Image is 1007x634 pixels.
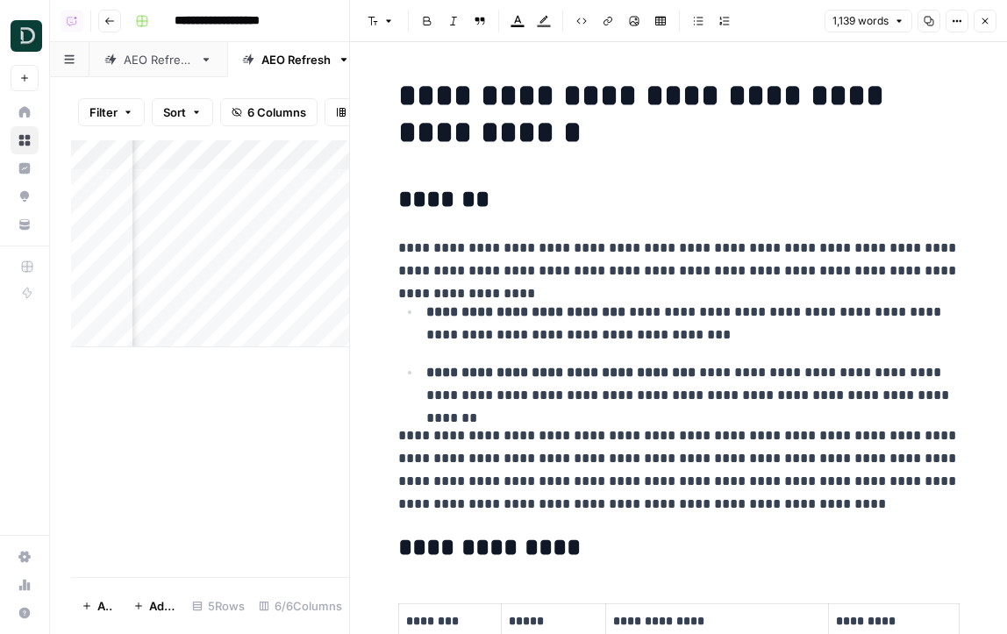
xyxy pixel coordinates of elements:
[11,182,39,210] a: Opportunities
[124,51,193,68] div: AEO Refresh
[11,210,39,239] a: Your Data
[11,126,39,154] a: Browse
[163,103,186,121] span: Sort
[78,98,145,126] button: Filter
[71,592,123,620] button: Add Row
[152,98,213,126] button: Sort
[89,103,118,121] span: Filter
[227,42,365,77] a: AEO Refresh
[123,592,185,620] button: Add 10 Rows
[247,103,306,121] span: 6 Columns
[185,592,252,620] div: 5 Rows
[11,543,39,571] a: Settings
[11,154,39,182] a: Insights
[97,597,112,615] span: Add Row
[11,599,39,627] button: Help + Support
[252,592,349,620] div: 6/6 Columns
[149,597,175,615] span: Add 10 Rows
[832,13,889,29] span: 1,139 words
[11,14,39,58] button: Workspace: Domain Money
[11,98,39,126] a: Home
[220,98,318,126] button: 6 Columns
[825,10,912,32] button: 1,139 words
[11,571,39,599] a: Usage
[261,51,331,68] div: AEO Refresh
[89,42,227,77] a: AEO Refresh
[11,20,42,52] img: Domain Money Logo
